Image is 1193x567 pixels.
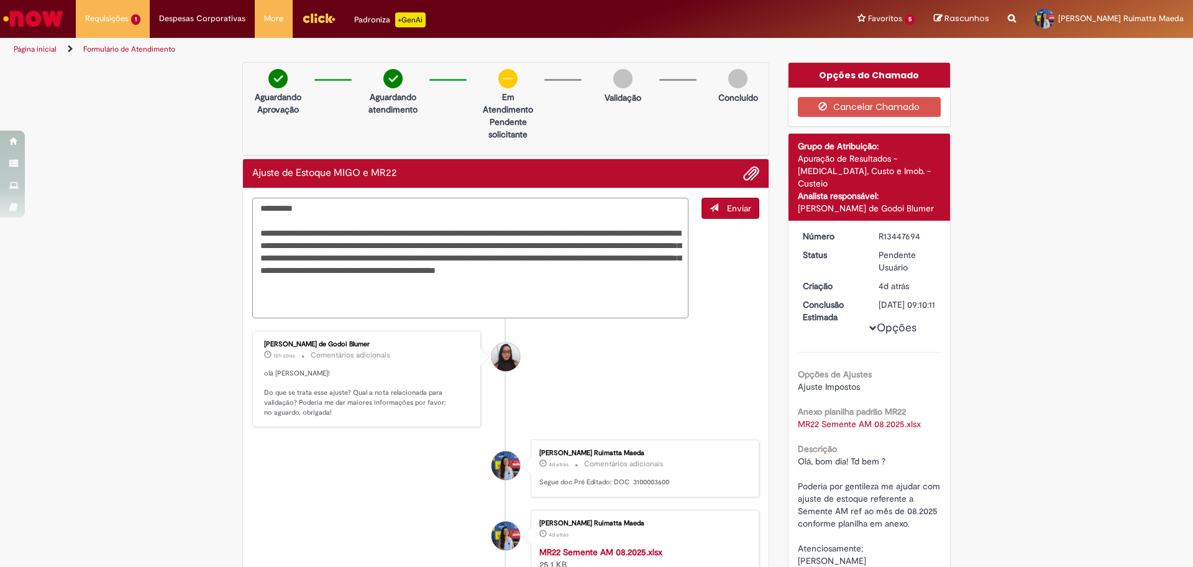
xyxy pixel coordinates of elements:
[879,230,936,242] div: R13447694
[273,352,295,359] span: 12h atrás
[549,531,569,538] time: 26/08/2025 11:10:04
[491,451,520,480] div: Hillary Akemi Ruimatta Maeda
[354,12,426,27] div: Padroniza
[879,298,936,311] div: [DATE] 09:10:11
[539,546,662,558] a: MR22 Semente AM 08.2025.xlsx
[14,44,57,54] a: Página inicial
[934,13,989,25] a: Rascunhos
[798,369,872,380] b: Opções de Ajustes
[549,461,569,468] time: 26/08/2025 12:15:56
[879,280,909,292] time: 26/08/2025 11:10:08
[944,12,989,24] span: Rascunhos
[798,381,860,392] span: Ajuste Impostos
[252,198,688,318] textarea: Digite sua mensagem aqui...
[798,418,921,430] a: Download de MR22 Semente AM 08.2025.xlsx
[793,280,870,292] dt: Criação
[728,69,747,88] img: img-circle-grey.png
[1058,13,1184,24] span: [PERSON_NAME] Ruimatta Maeda
[798,190,941,202] div: Analista responsável:
[264,12,283,25] span: More
[311,350,390,361] small: Comentários adicionais
[584,459,664,469] small: Comentários adicionais
[1,6,65,31] img: ServiceNow
[798,97,941,117] button: Cancelar Chamado
[252,168,397,179] h2: Ajuste de Estoque MIGO e MR22 Histórico de tíquete
[718,91,758,104] p: Concluído
[85,12,129,25] span: Requisições
[478,91,538,116] p: Em Atendimento
[793,298,870,323] dt: Conclusão Estimada
[605,91,641,104] p: Validação
[798,152,941,190] div: Apuração de Resultados - [MEDICAL_DATA], Custo e Imob. - Custeio
[302,9,336,27] img: click_logo_yellow_360x200.png
[273,352,295,359] time: 29/08/2025 22:39:23
[793,249,870,261] dt: Status
[478,116,538,141] p: Pendente solicitante
[131,14,140,25] span: 1
[798,140,941,152] div: Grupo de Atribuição:
[539,520,746,527] div: [PERSON_NAME] Ruimatta Maeda
[905,14,915,25] span: 5
[539,477,746,487] p: Segue doc Pré Editado: DOC 3100003600
[549,461,569,468] span: 4d atrás
[743,165,759,182] button: Adicionar anexos
[879,280,936,292] div: 26/08/2025 11:10:08
[264,369,471,418] p: olá [PERSON_NAME]! Do que se trata esse ajuste? Qual a nota relacionada para validação? Poderia m...
[798,456,943,566] span: Olá, bom dia! Td bem ? Poderia por gentileza me ajudar com ajuste de estoque referente a Semente ...
[268,69,288,88] img: check-circle-green.png
[798,406,906,417] b: Anexo planilha padrão MR22
[702,198,759,219] button: Enviar
[498,69,518,88] img: circle-minus.png
[788,63,951,88] div: Opções do Chamado
[798,202,941,214] div: [PERSON_NAME] de Godoi Blumer
[491,343,520,371] div: Maisa Franco De Godoi Blumer
[549,531,569,538] span: 4d atrás
[879,249,936,274] div: Pendente Usuário
[9,38,786,61] ul: Trilhas de página
[159,12,245,25] span: Despesas Corporativas
[879,280,909,292] span: 4d atrás
[868,12,902,25] span: Favoritos
[395,12,426,27] p: +GenAi
[491,522,520,550] div: Hillary Akemi Ruimatta Maeda
[83,44,175,54] a: Formulário de Atendimento
[248,91,308,116] p: Aguardando Aprovação
[539,449,746,457] div: [PERSON_NAME] Ruimatta Maeda
[727,203,751,214] span: Enviar
[363,91,423,116] p: Aguardando atendimento
[383,69,403,88] img: check-circle-green.png
[613,69,633,88] img: img-circle-grey.png
[264,341,471,348] div: [PERSON_NAME] de Godoi Blumer
[798,443,837,454] b: Descrição
[793,230,870,242] dt: Número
